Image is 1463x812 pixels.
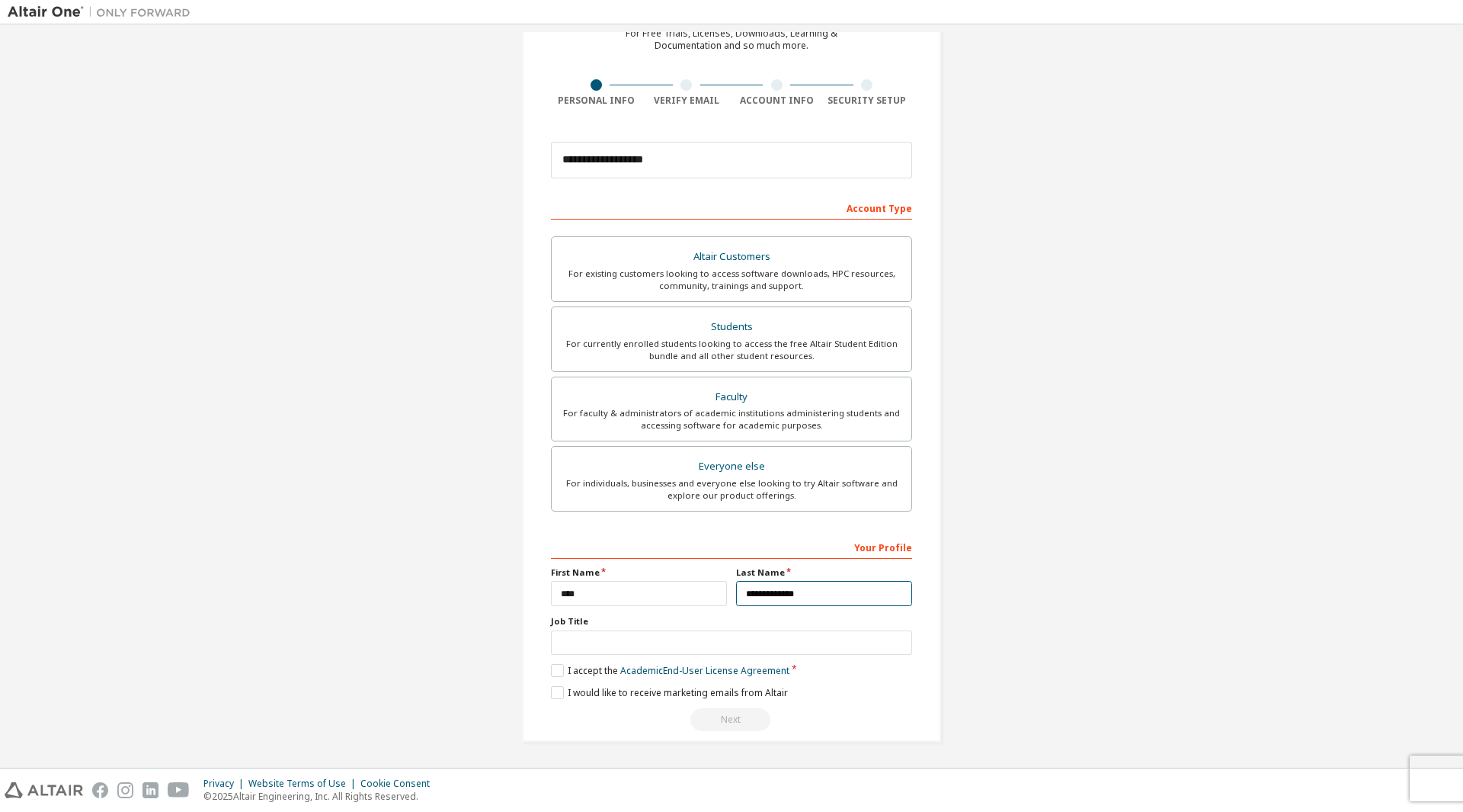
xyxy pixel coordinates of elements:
[551,686,788,699] label: I would like to receive marketing emails from Altair
[626,27,837,52] div: For Free Trials, Licenses, Downloads, Learning & Documentation and so much more.
[561,268,902,292] div: For existing customers looking to access software downloads, HPC resources, community, trainings ...
[142,782,158,798] img: linkedin.svg
[203,778,248,790] div: Privacy
[822,95,913,107] div: Security Setup
[561,387,902,408] div: Faculty
[8,5,198,20] img: Altair One
[736,566,912,579] label: Last Name
[360,778,439,790] div: Cookie Consent
[561,246,902,268] div: Altair Customers
[5,782,83,798] img: altair_logo.svg
[561,338,902,362] div: For currently enrolled students looking to access the free Altair Student Edition bundle and all ...
[620,664,789,677] a: Academic End-User License Agreement
[561,477,902,502] div: For individuals, businesses and everyone else looking to try Altair software and explore our prod...
[117,782,133,798] img: instagram.svg
[561,316,902,338] div: Students
[168,782,190,798] img: youtube.svg
[203,790,439,803] p: © 2025 Altair Engineering, Inc. All Rights Reserved.
[551,534,912,559] div: Your Profile
[561,407,902,432] div: For faculty & administrators of academic institutions administering students and accessing softwa...
[551,664,789,677] label: I accept the
[642,95,732,107] div: Verify Email
[731,95,822,107] div: Account Info
[561,456,902,477] div: Everyone else
[551,708,912,731] div: Read and acccept EULA to continue
[248,778,360,790] div: Website Terms of Use
[92,782,108,798] img: facebook.svg
[551,195,912,220] div: Account Type
[551,615,912,627] label: Job Title
[551,566,727,579] label: First Name
[551,95,642,107] div: Personal Info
